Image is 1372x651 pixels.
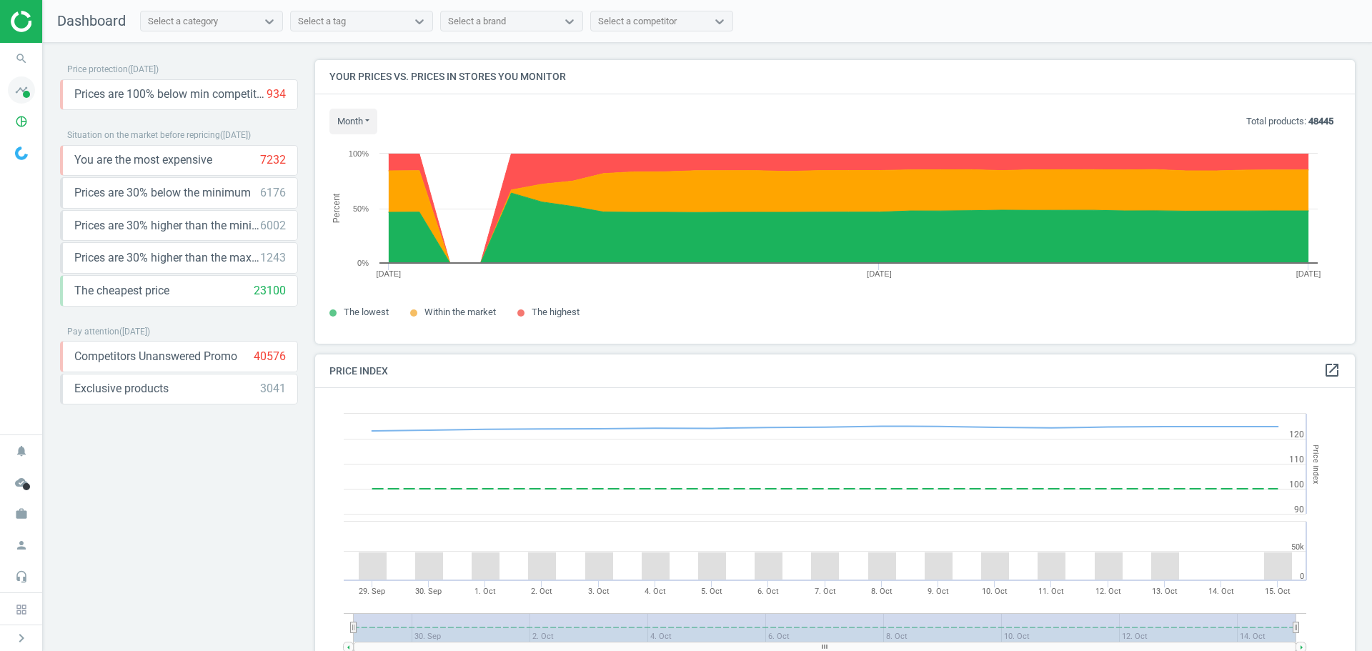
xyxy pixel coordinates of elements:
text: 50% [353,204,369,213]
i: timeline [8,76,35,104]
i: cloud_done [8,469,35,496]
tspan: 4. Oct [645,587,666,596]
i: search [8,45,35,72]
tspan: 1. Oct [474,587,496,596]
tspan: 30. Sep [415,587,442,596]
a: open_in_new [1323,362,1341,380]
span: The cheapest price [74,283,169,299]
span: You are the most expensive [74,152,212,168]
span: Prices are 30% higher than the minimum [74,218,260,234]
i: notifications [8,437,35,464]
div: Select a brand [448,15,506,28]
div: 934 [267,86,286,102]
span: Dashboard [57,12,126,29]
span: The lowest [344,307,389,317]
span: Within the market [424,307,496,317]
span: ( [DATE] ) [128,64,159,74]
i: person [8,532,35,559]
span: Competitors Unanswered Promo [74,349,237,364]
tspan: Price Index [1311,444,1321,484]
button: chevron_right [4,629,39,647]
span: Price protection [67,64,128,74]
tspan: 6. Oct [757,587,779,596]
span: Exclusive products [74,381,169,397]
tspan: [DATE] [867,269,892,278]
div: 40576 [254,349,286,364]
div: 23100 [254,283,286,299]
h4: Your prices vs. prices in stores you monitor [315,60,1355,94]
tspan: 3. Oct [588,587,610,596]
text: 90 [1294,505,1304,515]
tspan: 15. Oct [1265,587,1291,596]
span: Prices are 30% below the minimum [74,185,251,201]
div: 6002 [260,218,286,234]
tspan: [DATE] [1296,269,1321,278]
div: 7232 [260,152,286,168]
tspan: 29. Sep [359,587,385,596]
span: Pay attention [67,327,119,337]
text: 0 [1300,572,1304,581]
p: Total products: [1246,115,1333,128]
div: Select a category [148,15,218,28]
h4: Price Index [315,354,1355,388]
div: 1243 [260,250,286,266]
div: 3041 [260,381,286,397]
span: ( [DATE] ) [119,327,150,337]
img: wGWNvw8QSZomAAAAABJRU5ErkJggg== [15,146,28,160]
text: 100 [1289,479,1304,490]
tspan: 2. Oct [531,587,552,596]
div: 6176 [260,185,286,201]
div: Select a tag [298,15,346,28]
span: Prices are 30% higher than the maximal [74,250,260,266]
tspan: 12. Oct [1095,587,1121,596]
i: open_in_new [1323,362,1341,379]
text: 0% [357,259,369,267]
tspan: 10. Oct [982,587,1008,596]
b: 48445 [1308,116,1333,126]
tspan: Percent [332,193,342,223]
tspan: 11. Oct [1038,587,1064,596]
text: 110 [1289,454,1304,464]
tspan: 5. Oct [701,587,722,596]
span: ( [DATE] ) [220,130,251,140]
tspan: [DATE] [377,269,402,278]
i: headset_mic [8,563,35,590]
text: 100% [349,149,369,158]
tspan: 9. Oct [928,587,949,596]
div: Select a competitor [598,15,677,28]
i: pie_chart_outlined [8,108,35,135]
span: The highest [532,307,580,317]
span: Situation on the market before repricing [67,130,220,140]
img: ajHJNr6hYgQAAAAASUVORK5CYII= [11,11,112,32]
text: 120 [1289,429,1304,439]
i: work [8,500,35,527]
tspan: 7. Oct [815,587,836,596]
button: month [329,109,377,134]
tspan: 8. Oct [871,587,893,596]
span: Prices are 100% below min competitor [74,86,267,102]
tspan: 13. Oct [1152,587,1178,596]
text: 50k [1291,542,1304,552]
tspan: 14. Oct [1208,587,1234,596]
i: chevron_right [13,630,30,647]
